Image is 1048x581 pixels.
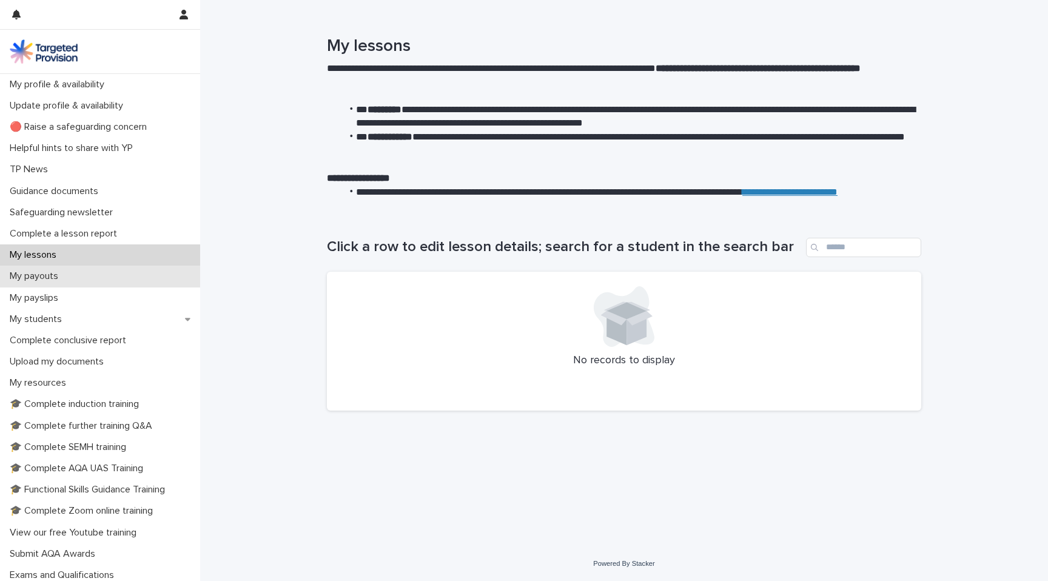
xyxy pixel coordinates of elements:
[5,100,133,112] p: Update profile & availability
[327,36,921,57] h1: My lessons
[5,463,153,474] p: 🎓 Complete AQA UAS Training
[5,228,127,240] p: Complete a lesson report
[5,377,76,389] p: My resources
[593,560,654,567] a: Powered By Stacker
[341,354,907,368] p: No records to display
[5,484,175,495] p: 🎓 Functional Skills Guidance Training
[10,39,78,64] img: M5nRWzHhSzIhMunXDL62
[5,398,149,410] p: 🎓 Complete induction training
[5,569,124,581] p: Exams and Qualifications
[5,270,68,282] p: My payouts
[5,292,68,304] p: My payslips
[5,186,108,197] p: Guidance documents
[5,356,113,368] p: Upload my documents
[327,238,801,256] h1: Click a row to edit lesson details; search for a student in the search bar
[5,249,66,261] p: My lessons
[806,238,921,257] input: Search
[5,79,114,90] p: My profile & availability
[5,335,136,346] p: Complete conclusive report
[5,548,105,560] p: Submit AQA Awards
[5,143,143,154] p: Helpful hints to share with YP
[5,442,136,453] p: 🎓 Complete SEMH training
[5,420,162,432] p: 🎓 Complete further training Q&A
[5,207,123,218] p: Safeguarding newsletter
[5,527,146,539] p: View our free Youtube training
[5,314,72,325] p: My students
[5,121,156,133] p: 🔴 Raise a safeguarding concern
[5,505,163,517] p: 🎓 Complete Zoom online training
[5,164,58,175] p: TP News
